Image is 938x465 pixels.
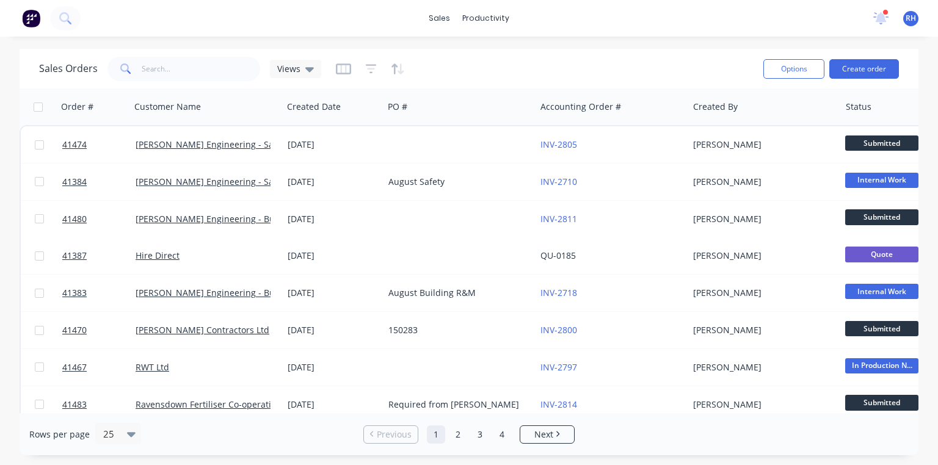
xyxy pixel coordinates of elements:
[388,101,407,113] div: PO #
[845,247,918,262] span: Quote
[62,398,87,411] span: 41483
[540,361,577,373] a: INV-2797
[136,287,316,298] a: [PERSON_NAME] Engineering - Building R M
[136,250,180,261] a: Hire Direct
[29,428,90,441] span: Rows per page
[377,428,412,441] span: Previous
[845,358,918,373] span: In Production N...
[288,324,379,336] div: [DATE]
[693,139,829,151] div: [PERSON_NAME]
[62,287,87,299] span: 41383
[693,287,829,299] div: [PERSON_NAME]
[136,176,289,187] a: [PERSON_NAME] Engineering - Safety
[62,361,87,373] span: 41467
[693,324,829,336] div: [PERSON_NAME]
[62,201,136,237] a: 41480
[136,398,280,410] a: Ravensdown Fertiliser Co-operative
[540,287,577,298] a: INV-2718
[62,213,87,225] span: 41480
[358,425,580,444] ul: Pagination
[62,275,136,311] a: 41383
[540,324,577,336] a: INV-2800
[62,324,87,336] span: 41470
[277,62,300,75] span: Views
[288,213,379,225] div: [DATE]
[62,349,136,386] a: 41467
[449,425,467,444] a: Page 2
[693,398,829,411] div: [PERSON_NAME]
[39,63,98,74] h1: Sales Orders
[540,213,577,225] a: INV-2811
[845,135,918,151] span: Submitted
[423,9,456,27] div: sales
[906,13,916,24] span: RH
[62,250,87,262] span: 41387
[540,250,576,261] a: QU-0185
[693,176,829,188] div: [PERSON_NAME]
[493,425,511,444] a: Page 4
[845,395,918,410] span: Submitted
[62,176,87,188] span: 41384
[62,386,136,423] a: 41483
[388,324,524,336] div: 150283
[62,312,136,348] a: 41470
[288,361,379,373] div: [DATE]
[540,176,577,187] a: INV-2710
[427,425,445,444] a: Page 1 is your current page
[62,164,136,200] a: 41384
[22,9,40,27] img: Factory
[388,398,524,411] div: Required from [PERSON_NAME]
[540,398,577,410] a: INV-2814
[845,173,918,188] span: Internal Work
[693,361,829,373] div: [PERSON_NAME]
[288,250,379,262] div: [DATE]
[471,425,489,444] a: Page 3
[62,126,136,163] a: 41474
[288,176,379,188] div: [DATE]
[693,213,829,225] div: [PERSON_NAME]
[62,139,87,151] span: 41474
[845,284,918,299] span: Internal Work
[693,250,829,262] div: [PERSON_NAME]
[62,237,136,274] a: 41387
[540,101,621,113] div: Accounting Order #
[288,139,379,151] div: [DATE]
[142,57,261,81] input: Search...
[136,139,289,150] a: [PERSON_NAME] Engineering - Safety
[845,321,918,336] span: Submitted
[846,101,871,113] div: Status
[845,209,918,225] span: Submitted
[456,9,515,27] div: productivity
[136,213,316,225] a: [PERSON_NAME] Engineering - Building R M
[693,101,738,113] div: Created By
[540,139,577,150] a: INV-2805
[288,287,379,299] div: [DATE]
[763,59,824,79] button: Options
[520,428,574,441] a: Next page
[136,361,169,373] a: RWT Ltd
[364,428,418,441] a: Previous page
[288,398,379,411] div: [DATE]
[61,101,93,113] div: Order #
[287,101,341,113] div: Created Date
[388,287,524,299] div: August Building R&M
[534,428,553,441] span: Next
[136,324,269,336] a: [PERSON_NAME] Contractors Ltd
[829,59,899,79] button: Create order
[388,176,524,188] div: August Safety
[134,101,201,113] div: Customer Name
